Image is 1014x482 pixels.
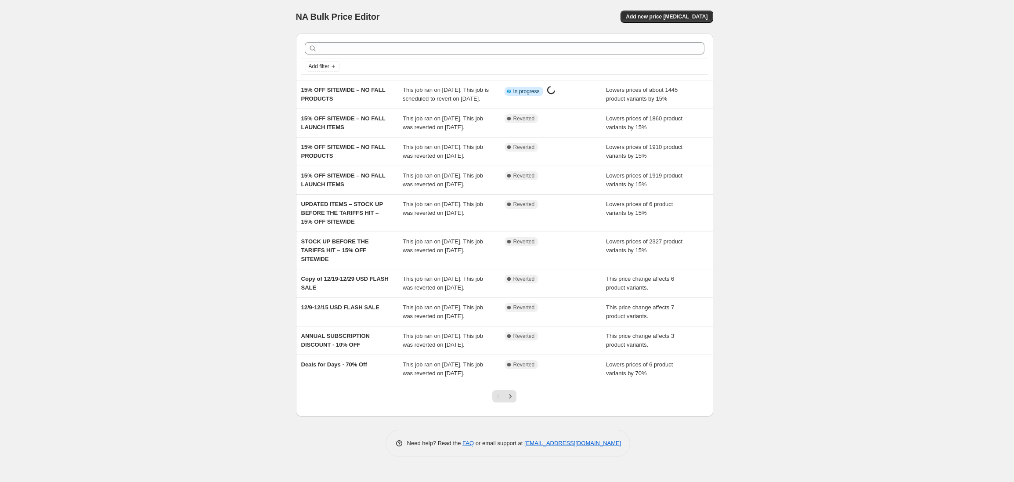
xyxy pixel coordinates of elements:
span: NA Bulk Price Editor [296,12,380,22]
a: [EMAIL_ADDRESS][DOMAIN_NAME] [524,440,621,446]
span: Reverted [513,275,535,283]
span: ANNUAL SUBSCRIPTION DISCOUNT - 10% OFF [301,333,370,348]
span: UPDATED ITEMS – STOCK UP BEFORE THE TARIFFS HIT – 15% OFF SITEWIDE [301,201,383,225]
span: Reverted [513,201,535,208]
span: or email support at [474,440,524,446]
button: Add filter [305,61,340,72]
span: Lowers prices of about 1445 product variants by 15% [606,87,678,102]
span: 15% OFF SITEWIDE – NO FALL LAUNCH ITEMS [301,115,386,130]
span: In progress [513,88,540,95]
span: This job ran on [DATE]. This job was reverted on [DATE]. [403,333,483,348]
span: STOCK UP BEFORE THE TARIFFS HIT – 15% OFF SITEWIDE [301,238,369,262]
span: This job ran on [DATE]. This job was reverted on [DATE]. [403,361,483,377]
span: Reverted [513,115,535,122]
nav: Pagination [492,390,516,402]
span: This job ran on [DATE]. This job was reverted on [DATE]. [403,201,483,216]
span: Lowers prices of 1860 product variants by 15% [606,115,682,130]
span: Deals for Days - 70% Off [301,361,367,368]
span: Lowers prices of 6 product variants by 70% [606,361,673,377]
span: Reverted [513,361,535,368]
span: This price change affects 6 product variants. [606,275,674,291]
span: This job ran on [DATE]. This job is scheduled to revert on [DATE]. [403,87,489,102]
span: Reverted [513,238,535,245]
span: This job ran on [DATE]. This job was reverted on [DATE]. [403,172,483,188]
span: 15% OFF SITEWIDE – NO FALL LAUNCH ITEMS [301,172,386,188]
span: This price change affects 7 product variants. [606,304,674,319]
span: This job ran on [DATE]. This job was reverted on [DATE]. [403,238,483,254]
span: Reverted [513,172,535,179]
a: FAQ [462,440,474,446]
span: This job ran on [DATE]. This job was reverted on [DATE]. [403,304,483,319]
span: 12/9-12/15 USD FLASH SALE [301,304,379,311]
span: This job ran on [DATE]. This job was reverted on [DATE]. [403,144,483,159]
span: Reverted [513,304,535,311]
span: Lowers prices of 2327 product variants by 15% [606,238,682,254]
span: This job ran on [DATE]. This job was reverted on [DATE]. [403,115,483,130]
span: 15% OFF SITEWIDE – NO FALL PRODUCTS [301,87,386,102]
span: Lowers prices of 1910 product variants by 15% [606,144,682,159]
button: Next [504,390,516,402]
span: Lowers prices of 6 product variants by 15% [606,201,673,216]
span: Add filter [309,63,329,70]
span: This price change affects 3 product variants. [606,333,674,348]
span: Reverted [513,144,535,151]
span: Add new price [MEDICAL_DATA] [626,13,707,20]
span: 15% OFF SITEWIDE – NO FALL PRODUCTS [301,144,386,159]
span: Copy of 12/19-12/29 USD FLASH SALE [301,275,389,291]
span: This job ran on [DATE]. This job was reverted on [DATE]. [403,275,483,291]
button: Add new price [MEDICAL_DATA] [621,11,713,23]
span: Need help? Read the [407,440,463,446]
span: Reverted [513,333,535,340]
span: Lowers prices of 1919 product variants by 15% [606,172,682,188]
